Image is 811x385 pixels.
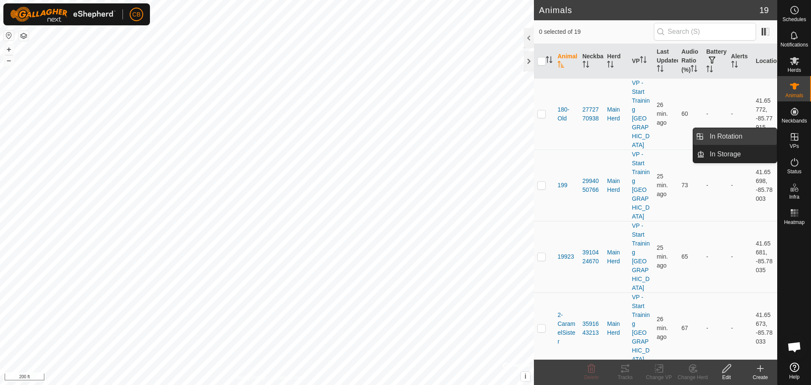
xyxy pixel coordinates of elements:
[640,57,647,64] p-sorticon: Activate to sort
[546,57,552,64] p-sorticon: Activate to sort
[681,253,688,260] span: 65
[781,118,807,123] span: Neckbands
[681,182,688,188] span: 73
[607,248,625,266] div: Main Herd
[705,146,777,163] a: In Storage
[4,44,14,55] button: +
[710,131,742,142] span: In Rotation
[676,374,710,381] div: Change Herd
[681,110,688,117] span: 60
[558,252,574,261] span: 19923
[539,5,759,15] h2: Animals
[558,311,576,346] span: 2-CaramelSister
[554,44,579,79] th: Animal
[4,55,14,66] button: –
[789,194,799,199] span: Infra
[657,66,664,73] p-sorticon: Activate to sort
[678,44,703,79] th: Audio Ratio (%)
[703,292,728,364] td: -
[752,150,777,221] td: 41.65698, -85.78003
[752,221,777,292] td: 41.65681, -85.78035
[642,374,676,381] div: Change VP
[782,334,807,360] div: Open chat
[4,30,14,41] button: Reset Map
[608,374,642,381] div: Tracks
[582,319,601,337] div: 3591643213
[693,128,777,145] li: In Rotation
[579,44,604,79] th: Neckband
[607,62,614,69] p-sorticon: Activate to sort
[789,374,800,380] span: Help
[789,144,799,149] span: VPs
[539,27,654,36] span: 0 selected of 19
[657,101,668,126] span: Sep 29, 2025, 7:06 PM
[703,150,728,221] td: -
[654,23,756,41] input: Search (S)
[19,31,29,41] button: Map Layers
[558,105,576,123] span: 180-Old
[781,42,808,47] span: Notifications
[782,17,806,22] span: Schedules
[632,79,650,148] a: VP - Start Training [GEOGRAPHIC_DATA]
[607,105,625,123] div: Main Herd
[558,62,564,69] p-sorticon: Activate to sort
[728,78,753,150] td: -
[752,292,777,364] td: 41.65673, -85.78033
[657,173,668,197] span: Sep 29, 2025, 7:07 PM
[653,44,678,79] th: Last Updated
[582,105,601,123] div: 2772770938
[584,374,599,380] span: Delete
[582,248,601,266] div: 3910424670
[632,294,650,363] a: VP - Start Training [GEOGRAPHIC_DATA]
[521,372,530,381] button: i
[234,374,265,382] a: Privacy Policy
[691,66,697,73] p-sorticon: Activate to sort
[759,4,769,16] span: 19
[705,128,777,145] a: In Rotation
[703,221,728,292] td: -
[787,169,801,174] span: Status
[681,325,688,331] span: 67
[632,151,650,220] a: VP - Start Training [GEOGRAPHIC_DATA]
[604,44,629,79] th: Herd
[752,44,777,79] th: Location
[710,374,743,381] div: Edit
[657,316,668,340] span: Sep 29, 2025, 7:06 PM
[728,292,753,364] td: -
[706,67,713,74] p-sorticon: Activate to sort
[785,93,803,98] span: Animals
[752,78,777,150] td: 41.65772, -85.77915
[275,374,300,382] a: Contact Us
[582,177,601,194] div: 2994050766
[629,44,653,79] th: VP
[778,359,811,383] a: Help
[784,220,805,225] span: Heatmap
[710,149,741,159] span: In Storage
[607,177,625,194] div: Main Herd
[743,374,777,381] div: Create
[582,62,589,69] p-sorticon: Activate to sort
[632,222,650,291] a: VP - Start Training [GEOGRAPHIC_DATA]
[657,244,668,269] span: Sep 29, 2025, 7:07 PM
[693,146,777,163] li: In Storage
[525,373,526,380] span: i
[728,150,753,221] td: -
[728,221,753,292] td: -
[607,319,625,337] div: Main Herd
[558,181,567,190] span: 199
[703,44,728,79] th: Battery
[132,10,140,19] span: CB
[731,62,738,69] p-sorticon: Activate to sort
[703,78,728,150] td: -
[728,44,753,79] th: Alerts
[787,68,801,73] span: Herds
[10,7,116,22] img: Gallagher Logo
